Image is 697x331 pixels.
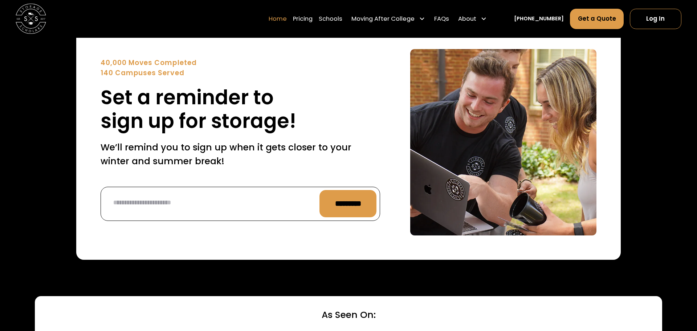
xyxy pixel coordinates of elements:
div: Moving After College [348,8,428,29]
a: Get a Quote [570,9,624,29]
a: Home [269,8,287,29]
form: Reminder Form [101,187,380,221]
h2: Set a reminder to sign up for storage! [101,86,380,133]
a: Log In [630,9,681,29]
div: As Seen On: [76,308,621,322]
div: 40,000 Moves Completed [101,58,380,68]
p: We’ll remind you to sign up when it gets closer to your winter and summer break! [101,141,380,168]
a: [PHONE_NUMBER] [514,15,564,23]
img: Sign up for a text reminder. [410,49,596,235]
div: Moving After College [351,15,415,24]
a: Schools [319,8,342,29]
div: About [455,8,490,29]
img: Storage Scholars main logo [16,4,46,34]
a: FAQs [434,8,449,29]
div: About [458,15,476,24]
div: 140 Campuses Served [101,68,380,78]
a: Pricing [293,8,313,29]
